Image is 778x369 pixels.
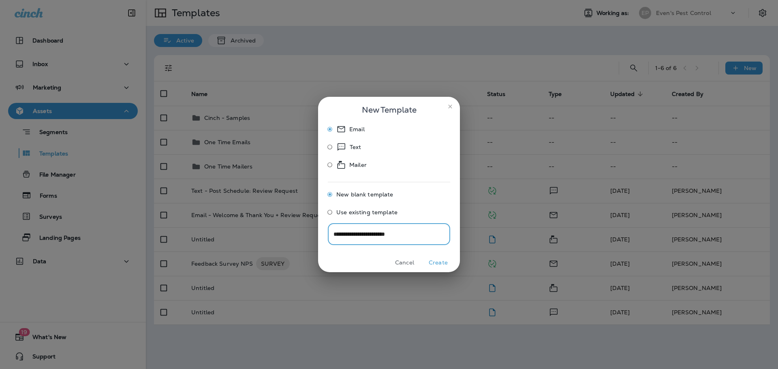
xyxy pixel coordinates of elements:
[389,256,420,269] button: Cancel
[350,142,361,152] p: Text
[349,160,367,170] p: Mailer
[336,191,393,198] span: New blank template
[349,124,365,134] p: Email
[336,209,398,215] span: Use existing template
[362,103,417,116] span: New Template
[423,256,453,269] button: Create
[444,100,457,113] button: close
